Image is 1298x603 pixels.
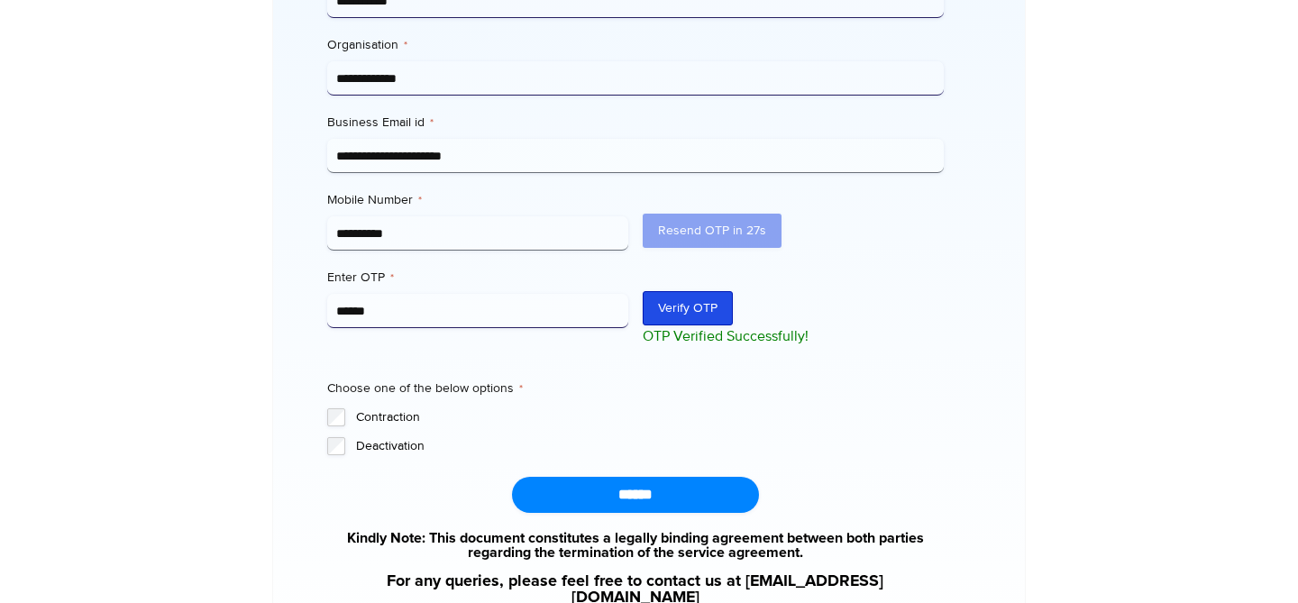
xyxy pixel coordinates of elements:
label: Mobile Number [327,191,628,209]
legend: Choose one of the below options [327,379,523,397]
label: Business Email id [327,114,943,132]
label: Contraction [356,408,943,426]
button: Verify OTP [643,291,733,325]
p: OTP Verified Successfully! [643,325,944,347]
label: Deactivation [356,437,943,455]
label: Organisation [327,36,943,54]
label: Enter OTP [327,269,628,287]
a: Kindly Note: This document constitutes a legally binding agreement between both parties regarding... [327,531,943,560]
button: Resend OTP in 27s [643,214,782,248]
